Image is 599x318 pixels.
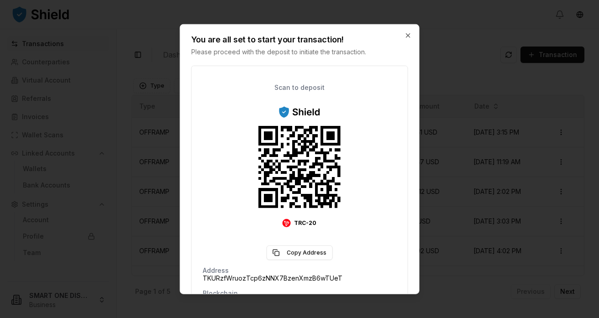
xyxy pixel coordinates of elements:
[278,105,321,118] img: ShieldPay Logo
[274,84,325,90] p: Scan to deposit
[203,273,342,282] span: TKURzfWruozTcp6zNNX7BzenXmzB6wTUeT
[294,219,316,226] span: TRC-20
[203,290,238,296] p: Blockchain
[282,219,290,227] img: Tron Logo
[191,35,390,43] h2: You are all set to start your transaction!
[266,245,332,260] button: Copy Address
[191,47,390,56] p: Please proceed with the deposit to initiate the transaction.
[203,267,229,273] p: Address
